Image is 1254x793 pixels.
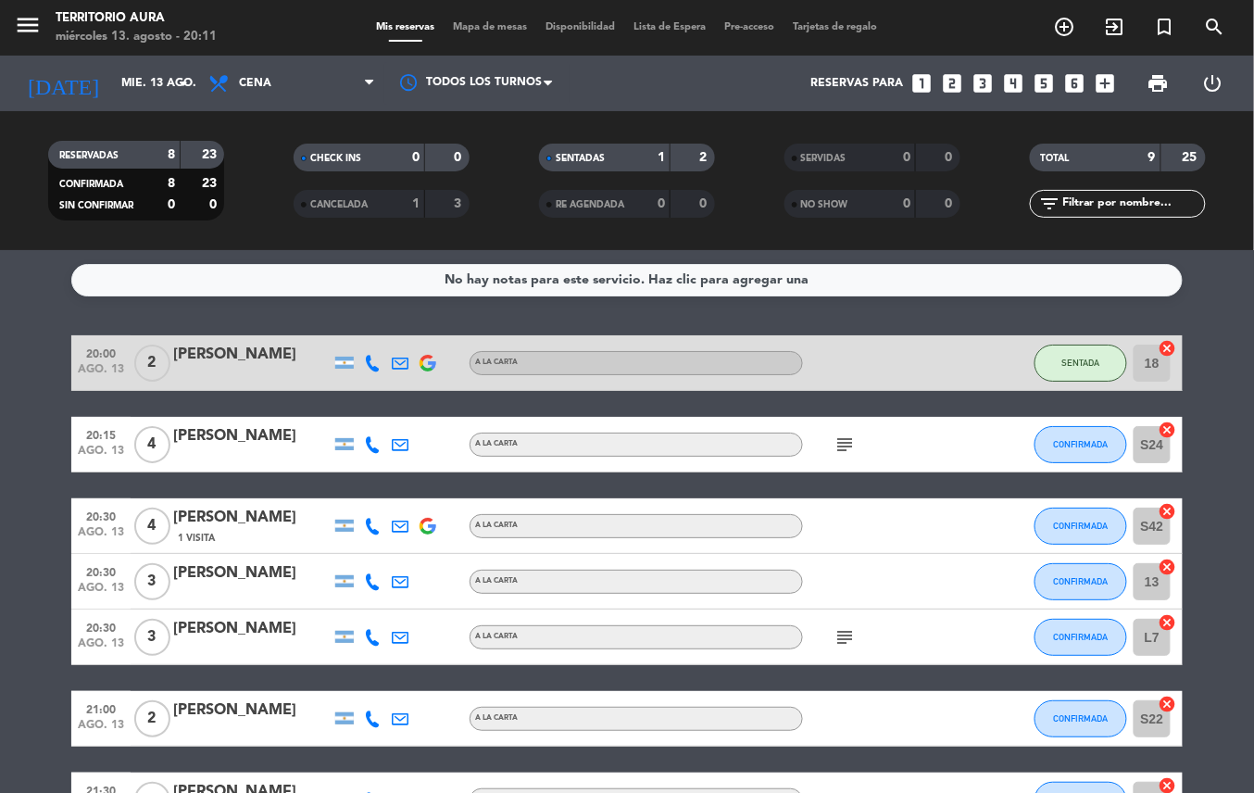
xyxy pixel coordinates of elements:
span: SIN CONFIRMAR [59,201,133,210]
strong: 3 [455,197,466,210]
span: ago. 13 [78,582,124,603]
strong: 1 [412,197,420,210]
span: 2 [134,700,170,737]
strong: 0 [945,197,956,210]
strong: 0 [903,151,910,164]
span: 20:15 [78,423,124,445]
i: filter_list [1039,193,1061,215]
i: search [1204,16,1226,38]
span: 4 [134,426,170,463]
span: Mapa de mesas [445,22,537,32]
span: NO SHOW [801,200,848,209]
span: SENTADAS [556,154,605,163]
strong: 2 [699,151,710,164]
div: No hay notas para este servicio. Haz clic para agregar una [445,270,809,291]
i: looks_4 [1002,71,1026,95]
button: CONFIRMADA [1035,619,1127,656]
span: 20:00 [78,342,124,363]
span: 21:00 [78,698,124,719]
i: menu [14,11,42,39]
strong: 0 [455,151,466,164]
button: SENTADA [1035,345,1127,382]
i: cancel [1159,421,1177,439]
i: subject [834,626,856,648]
span: 3 [134,619,170,656]
span: ago. 13 [78,526,124,548]
div: [PERSON_NAME] [173,617,331,641]
i: cancel [1159,558,1177,576]
strong: 0 [168,198,175,211]
strong: 8 [168,177,175,190]
span: ago. 13 [78,363,124,384]
span: 20:30 [78,616,124,637]
span: 3 [134,563,170,600]
span: ago. 13 [78,719,124,740]
strong: 0 [209,198,220,211]
span: Mis reservas [368,22,445,32]
input: Filtrar por nombre... [1061,194,1205,214]
span: 20:30 [78,560,124,582]
strong: 23 [202,148,220,161]
i: arrow_drop_down [172,72,194,94]
div: [PERSON_NAME] [173,343,331,367]
span: 1 Visita [178,531,215,546]
button: CONFIRMADA [1035,700,1127,737]
span: Pre-acceso [716,22,784,32]
strong: 0 [658,197,665,210]
span: ago. 13 [78,637,124,659]
i: looks_two [941,71,965,95]
i: looks_one [910,71,934,95]
span: 20:30 [78,505,124,526]
i: cancel [1159,339,1177,358]
span: CANCELADA [310,200,368,209]
span: TOTAL [1041,154,1070,163]
strong: 0 [699,197,710,210]
i: cancel [1159,695,1177,713]
span: 2 [134,345,170,382]
span: Cena [239,77,271,90]
button: CONFIRMADA [1035,426,1127,463]
span: SENTADA [1062,358,1100,368]
span: A LA CARTA [475,522,518,529]
strong: 0 [903,197,910,210]
div: TERRITORIO AURA [56,9,217,28]
span: CONFIRMADA [1054,632,1109,642]
strong: 23 [202,177,220,190]
img: google-logo.png [420,518,436,535]
span: A LA CARTA [475,440,518,447]
span: A LA CARTA [475,633,518,640]
div: LOG OUT [1185,56,1240,111]
i: subject [834,434,856,456]
button: menu [14,11,42,45]
span: A LA CARTA [475,714,518,722]
div: [PERSON_NAME] [173,506,331,530]
span: CONFIRMADA [1054,439,1109,449]
i: add_box [1094,71,1118,95]
span: RE AGENDADA [556,200,624,209]
strong: 9 [1148,151,1156,164]
span: Disponibilidad [537,22,625,32]
i: power_settings_new [1201,72,1223,94]
span: Tarjetas de regalo [784,22,887,32]
i: add_circle_outline [1054,16,1076,38]
div: [PERSON_NAME] [173,424,331,448]
div: [PERSON_NAME] [173,561,331,585]
i: cancel [1159,502,1177,521]
i: looks_3 [972,71,996,95]
span: CONFIRMADA [1054,521,1109,531]
span: SERVIDAS [801,154,846,163]
span: CHECK INS [310,154,361,163]
div: miércoles 13. agosto - 20:11 [56,28,217,46]
span: RESERVADAS [59,151,119,160]
button: CONFIRMADA [1035,563,1127,600]
div: [PERSON_NAME] [173,699,331,723]
span: CONFIRMADA [1054,713,1109,724]
span: CONFIRMADA [1054,576,1109,586]
span: 4 [134,508,170,545]
strong: 1 [658,151,665,164]
strong: 8 [168,148,175,161]
span: CONFIRMADA [59,180,123,189]
span: A LA CARTA [475,359,518,366]
strong: 25 [1183,151,1201,164]
button: CONFIRMADA [1035,508,1127,545]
